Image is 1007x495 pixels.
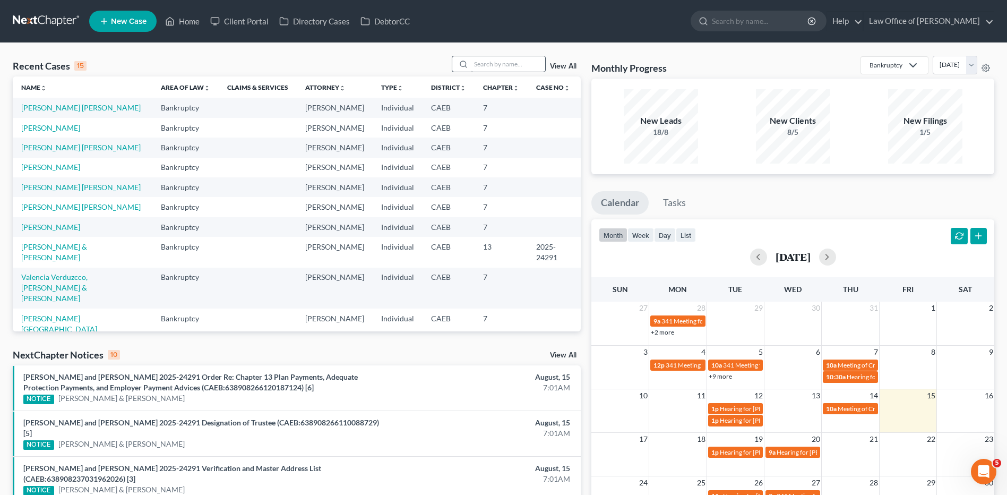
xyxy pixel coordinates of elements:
[777,448,916,456] span: Hearing for [PERSON_NAME] & [PERSON_NAME]
[297,268,373,309] td: [PERSON_NAME]
[373,217,423,237] td: Individual
[756,127,830,138] div: 8/5
[712,11,809,31] input: Search by name...
[483,83,519,91] a: Chapterunfold_more
[297,98,373,117] td: [PERSON_NAME]
[219,76,297,98] th: Claims & Services
[536,83,570,91] a: Case Nounfold_more
[613,285,628,294] span: Sun
[475,158,528,177] td: 7
[888,127,962,138] div: 1/5
[21,272,88,303] a: Valencia Verduzcco, [PERSON_NAME] & [PERSON_NAME]
[696,476,707,489] span: 25
[58,484,185,495] a: [PERSON_NAME] & [PERSON_NAME]
[423,237,475,267] td: CAEB
[152,158,219,177] td: Bankruptcy
[423,138,475,157] td: CAEB
[423,197,475,217] td: CAEB
[23,372,358,392] a: [PERSON_NAME] and [PERSON_NAME] 2025-24291 Order Re: Chapter 13 Plan Payments, Adequate Protectio...
[696,389,707,402] span: 11
[984,389,994,402] span: 16
[971,459,996,484] iframe: Intercom live chat
[653,191,695,215] a: Tasks
[638,389,649,402] span: 10
[23,418,379,438] a: [PERSON_NAME] and [PERSON_NAME] 2025-24291 Designation of Trustee (CAEB:638908266110088729) [5]
[152,177,219,197] td: Bankruptcy
[475,309,528,339] td: 7
[591,62,667,74] h3: Monthly Progress
[21,103,141,112] a: [PERSON_NAME] [PERSON_NAME]
[720,416,859,424] span: Hearing for [PERSON_NAME] & [PERSON_NAME]
[711,405,719,413] span: 1p
[204,85,210,91] i: unfold_more
[423,217,475,237] td: CAEB
[826,373,846,381] span: 10:30a
[475,217,528,237] td: 7
[815,346,821,359] span: 6
[13,59,87,72] div: Recent Cases
[984,433,994,446] span: 23
[666,361,761,369] span: 341 Meeting for [PERSON_NAME]
[274,12,355,31] a: Directory Cases
[21,202,141,211] a: [PERSON_NAME] [PERSON_NAME]
[753,433,764,446] span: 19
[651,328,674,336] a: +2 more
[21,123,80,132] a: [PERSON_NAME]
[152,309,219,339] td: Bankruptcy
[696,302,707,314] span: 28
[152,98,219,117] td: Bankruptcy
[475,98,528,117] td: 7
[21,163,80,172] a: [PERSON_NAME]
[826,361,837,369] span: 10a
[926,433,936,446] span: 22
[339,85,346,91] i: unfold_more
[373,268,423,309] td: Individual
[40,85,47,91] i: unfold_more
[720,448,865,456] span: Hearing for [PERSON_NAME] and [PERSON_NAME]
[13,348,120,361] div: NextChapter Notices
[811,476,821,489] span: 27
[111,18,147,25] span: New Case
[152,237,219,267] td: Bankruptcy
[373,309,423,339] td: Individual
[373,158,423,177] td: Individual
[373,197,423,217] td: Individual
[297,197,373,217] td: [PERSON_NAME]
[599,228,627,242] button: month
[868,302,879,314] span: 31
[864,12,994,31] a: Law Office of [PERSON_NAME]
[355,12,415,31] a: DebtorCC
[811,302,821,314] span: 30
[471,56,545,72] input: Search by name...
[711,416,719,424] span: 1p
[21,143,141,152] a: [PERSON_NAME] [PERSON_NAME]
[373,138,423,157] td: Individual
[513,85,519,91] i: unfold_more
[475,138,528,157] td: 7
[550,352,576,359] a: View All
[297,217,373,237] td: [PERSON_NAME]
[21,183,141,192] a: [PERSON_NAME] [PERSON_NAME]
[753,476,764,489] span: 26
[624,115,698,127] div: New Leads
[711,361,722,369] span: 10a
[395,463,570,474] div: August, 15
[152,217,219,237] td: Bankruptcy
[888,115,962,127] div: New Filings
[753,302,764,314] span: 29
[930,346,936,359] span: 8
[873,346,879,359] span: 7
[297,138,373,157] td: [PERSON_NAME]
[423,118,475,138] td: CAEB
[297,177,373,197] td: [PERSON_NAME]
[653,361,665,369] span: 12p
[475,177,528,197] td: 7
[21,223,80,232] a: [PERSON_NAME]
[868,389,879,402] span: 14
[930,302,936,314] span: 1
[638,433,649,446] span: 17
[993,459,1001,467] span: 5
[297,309,373,339] td: [PERSON_NAME]
[758,346,764,359] span: 5
[297,118,373,138] td: [PERSON_NAME]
